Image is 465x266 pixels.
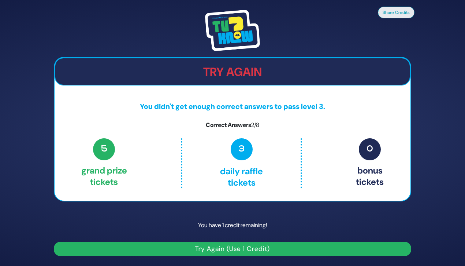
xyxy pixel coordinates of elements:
p: Daily Raffle tickets [198,138,285,188]
span: 2/8 [251,121,259,129]
p: Correct Answers [55,121,410,130]
p: Bonus tickets [356,138,384,188]
h2: Try Again [55,65,410,79]
p: Grand Prize tickets [81,138,127,188]
button: Try Again (Use 1 Credit) [54,242,411,256]
span: 5 [93,138,115,160]
span: 0 [359,138,381,160]
p: You have 1 credit remaining! [54,215,411,236]
span: 3 [231,138,253,160]
p: You didn't get enough correct answers to pass level 3. [55,101,410,112]
button: Share Credits [378,7,414,18]
img: Tournament Logo [205,10,260,51]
